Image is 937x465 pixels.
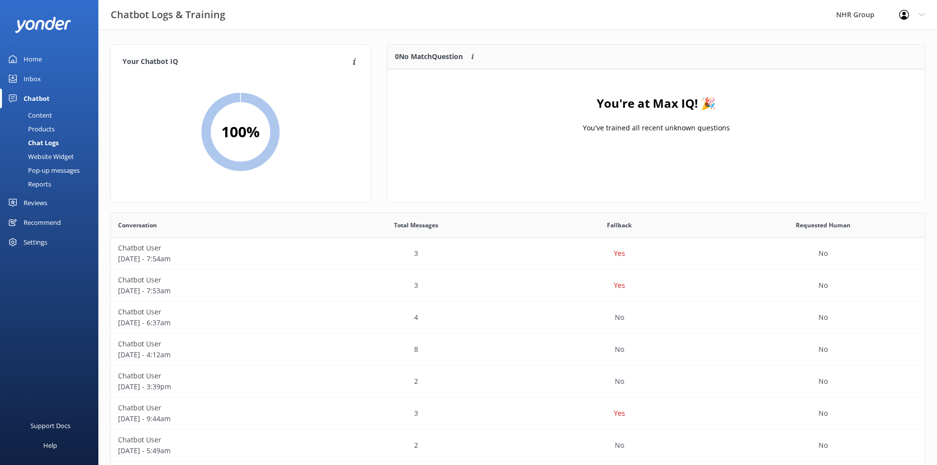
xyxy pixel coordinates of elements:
h4: Your Chatbot IQ [122,57,350,67]
p: Chatbot User [118,243,307,253]
div: Support Docs [30,416,70,435]
p: No [615,440,624,451]
p: 3 [414,408,418,419]
p: No [818,344,828,355]
div: Reports [6,177,51,191]
p: No [818,312,828,323]
p: [DATE] - 9:44am [118,413,307,424]
p: 0 No Match Question [395,51,463,62]
div: Website Widget [6,150,74,163]
a: Pop-up messages [6,163,98,177]
div: row [111,366,925,398]
p: [DATE] - 3:39pm [118,381,307,392]
p: Chatbot User [118,403,307,413]
p: Chatbot User [118,307,307,317]
a: Reports [6,177,98,191]
p: You've trained all recent unknown questions [582,123,729,133]
p: No [818,248,828,259]
p: [DATE] - 4:12am [118,349,307,360]
div: Settings [24,232,47,252]
div: Reviews [24,193,47,213]
p: No [818,280,828,291]
h4: You're at Max IQ! 🎉 [597,94,716,113]
p: 4 [414,312,418,323]
p: [DATE] - 7:54am [118,253,307,264]
div: Chatbot [24,89,50,108]
p: 3 [414,280,418,291]
p: Chatbot User [118,371,307,381]
p: No [615,312,624,323]
span: Requested Human [796,220,850,230]
span: Fallback [607,220,632,230]
p: Yes [614,248,625,259]
span: Conversation [118,220,157,230]
div: Recommend [24,213,61,232]
p: Yes [614,408,625,419]
a: Products [6,122,98,136]
div: Chat Logs [6,136,59,150]
div: Products [6,122,55,136]
div: row [111,334,925,366]
p: No [818,440,828,451]
a: Chat Logs [6,136,98,150]
div: grid [388,69,925,168]
p: 3 [414,248,418,259]
p: No [818,376,828,387]
p: Chatbot User [118,434,307,445]
p: Chatbot User [118,339,307,349]
p: Yes [614,280,625,291]
div: row [111,302,925,334]
div: row [111,238,925,270]
p: No [818,408,828,419]
p: [DATE] - 6:37am [118,317,307,328]
div: row [111,430,925,462]
h3: Chatbot Logs & Training [111,7,225,23]
h2: 100 % [221,120,260,144]
p: No [615,344,624,355]
p: 2 [414,440,418,451]
a: Content [6,108,98,122]
p: [DATE] - 5:49am [118,445,307,456]
p: 2 [414,376,418,387]
a: Website Widget [6,150,98,163]
p: Chatbot User [118,275,307,285]
div: Pop-up messages [6,163,80,177]
span: Total Messages [394,220,438,230]
div: row [111,270,925,302]
img: yonder-white-logo.png [15,17,71,33]
div: Help [43,435,57,455]
p: No [615,376,624,387]
div: Inbox [24,69,41,89]
div: Content [6,108,52,122]
div: Home [24,49,42,69]
p: 8 [414,344,418,355]
p: [DATE] - 7:53am [118,285,307,296]
div: row [111,398,925,430]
